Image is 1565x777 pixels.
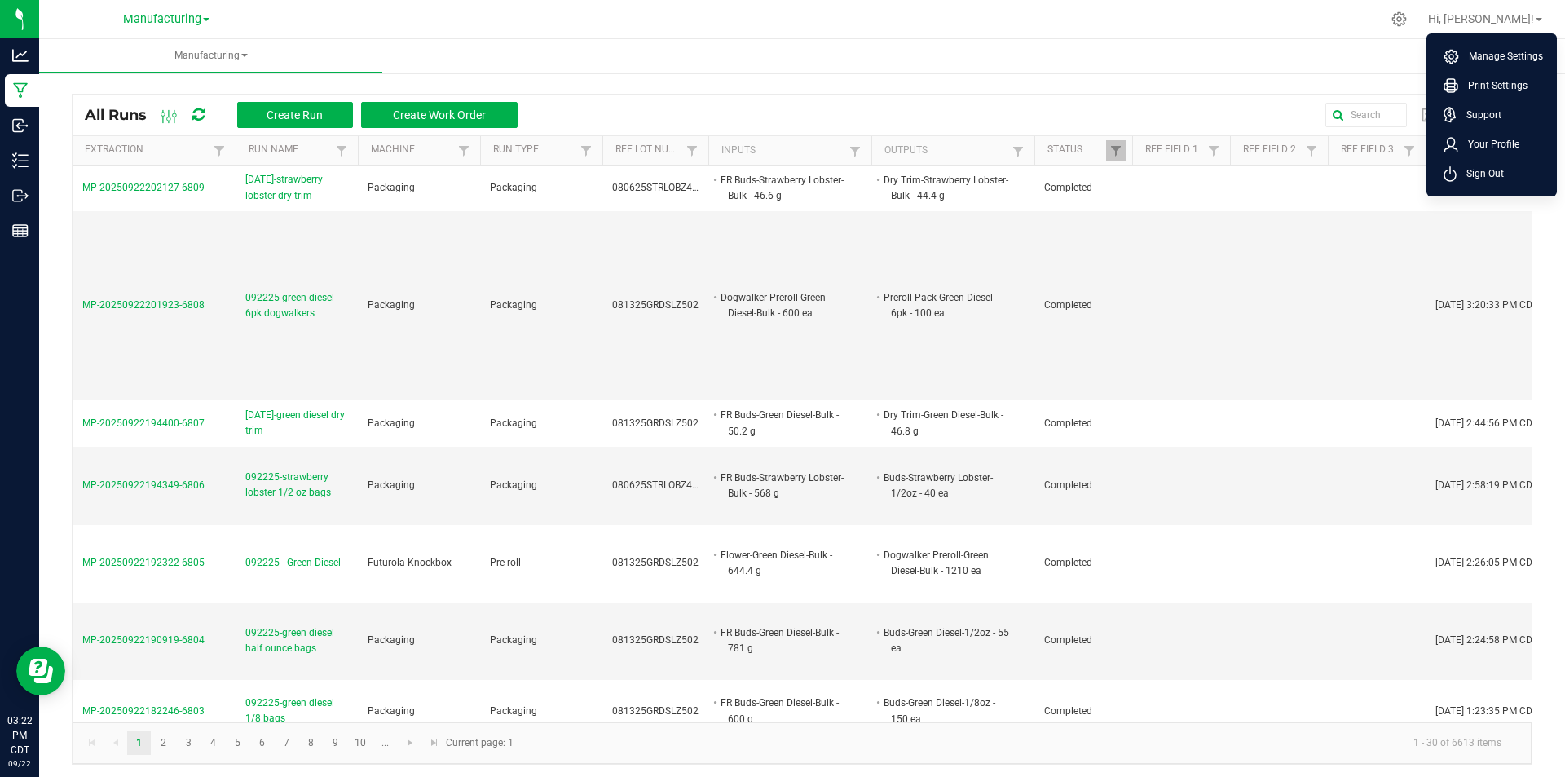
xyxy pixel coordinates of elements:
[1457,107,1501,123] span: Support
[718,695,847,726] li: FR Buds-Green Diesel-Bulk - 600 g
[245,555,341,571] span: 092225 - Green Diesel
[177,731,201,755] a: Page 3
[490,299,537,311] span: Packaging
[368,705,415,717] span: Packaging
[245,290,348,321] span: 092225-green diesel 6pk dogwalkers
[12,47,29,64] inline-svg: Analytics
[523,730,1514,757] kendo-pager-info: 1 - 30 of 6613 items
[1400,140,1419,161] a: Filter
[1389,11,1409,27] div: Manage settings
[1458,77,1528,94] span: Print Settings
[201,731,225,755] a: Page 4
[82,634,205,646] span: MP-20250922190919-6804
[361,102,518,128] button: Create Work Order
[127,731,151,755] a: Page 1
[403,736,417,749] span: Go to the next page
[708,136,871,166] th: Inputs
[490,634,537,646] span: Packaging
[881,172,1010,204] li: Dry Trim-Strawberry Lobster-Bulk - 44.4 g
[85,101,530,129] div: All Runs
[1044,634,1092,646] span: Completed
[612,705,699,717] span: 081325GRDSLZ502
[368,557,452,568] span: Futurola Knockbox
[490,182,537,193] span: Packaging
[718,470,847,501] li: FR Buds-Strawberry Lobster-Bulk - 568 g
[73,722,1532,764] kendo-pager: Current page: 1
[1044,417,1092,429] span: Completed
[368,479,415,491] span: Packaging
[82,557,205,568] span: MP-20250922192322-6805
[490,705,537,717] span: Packaging
[209,140,229,161] a: Filter
[82,417,205,429] span: MP-20250922194400-6807
[682,140,702,161] a: Filter
[422,731,446,755] a: Go to the last page
[299,731,323,755] a: Page 8
[615,143,681,157] a: Ref Lot NumberSortable
[368,417,415,429] span: Packaging
[612,182,703,193] span: 080625STRLOBZ402
[1044,705,1092,717] span: Completed
[1325,103,1407,127] input: Search
[576,140,596,161] a: Filter
[718,625,847,656] li: FR Buds-Green Diesel-Bulk - 781 g
[1435,705,1538,717] span: [DATE] 1:23:35 PM CDT
[845,141,865,161] a: Filter
[368,299,415,311] span: Packaging
[12,82,29,99] inline-svg: Manufacturing
[349,731,373,755] a: Page 10
[226,731,249,755] a: Page 5
[612,299,699,311] span: 081325GRDSLZ502
[454,140,474,161] a: Filter
[245,470,348,501] span: 092225-strawberry lobster 1/2 oz bags
[1435,634,1538,646] span: [DATE] 2:24:58 PM CDT
[881,470,1010,501] li: Buds-Strawberry Lobster-1/2oz - 40 ea
[275,731,298,755] a: Page 7
[1044,479,1092,491] span: Completed
[1435,479,1538,491] span: [DATE] 2:58:19 PM CDT
[245,172,348,203] span: [DATE]-strawberry lobster dry trim
[1435,557,1538,568] span: [DATE] 2:26:05 PM CDT
[267,108,323,121] span: Create Run
[39,39,382,73] a: Manufacturing
[399,731,422,755] a: Go to the next page
[493,143,575,157] a: Run TypeSortable
[1044,299,1092,311] span: Completed
[373,731,397,755] a: Page 11
[428,736,441,749] span: Go to the last page
[1417,101,1518,129] button: Export to Excel
[612,557,699,568] span: 081325GRDSLZ502
[82,299,205,311] span: MP-20250922201923-6808
[881,407,1010,439] li: Dry Trim-Green Diesel-Bulk - 46.8 g
[237,102,353,128] button: Create Run
[612,634,699,646] span: 081325GRDSLZ502
[1044,182,1092,193] span: Completed
[393,108,486,121] span: Create Work Order
[245,695,348,726] span: 092225-green diesel 1/8 bags
[1044,557,1092,568] span: Completed
[12,223,29,239] inline-svg: Reports
[490,417,537,429] span: Packaging
[16,647,65,695] iframe: Resource center
[250,731,274,755] a: Page 6
[1302,140,1321,161] a: Filter
[85,143,209,157] a: ExtractionSortable
[1008,141,1028,161] a: Filter
[1341,143,1399,157] a: Ref Field 3Sortable
[82,479,205,491] span: MP-20250922194349-6806
[1243,143,1301,157] a: Ref Field 2Sortable
[1435,299,1538,311] span: [DATE] 3:20:33 PM CDT
[7,757,32,770] p: 09/22
[718,407,847,439] li: FR Buds-Green Diesel-Bulk - 50.2 g
[1431,159,1553,188] li: Sign Out
[881,547,1010,579] li: Dogwalker Preroll-Green Diesel-Bulk - 1210 ea
[7,713,32,757] p: 03:22 PM CDT
[12,117,29,134] inline-svg: Inbound
[1106,140,1126,161] a: Filter
[12,152,29,169] inline-svg: Inventory
[1444,107,1546,123] a: Support
[249,143,331,157] a: Run NameSortable
[245,625,348,656] span: 092225-green diesel half ounce bags
[718,547,847,579] li: Flower-Green Diesel-Bulk - 644.4 g
[82,182,205,193] span: MP-20250922202127-6809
